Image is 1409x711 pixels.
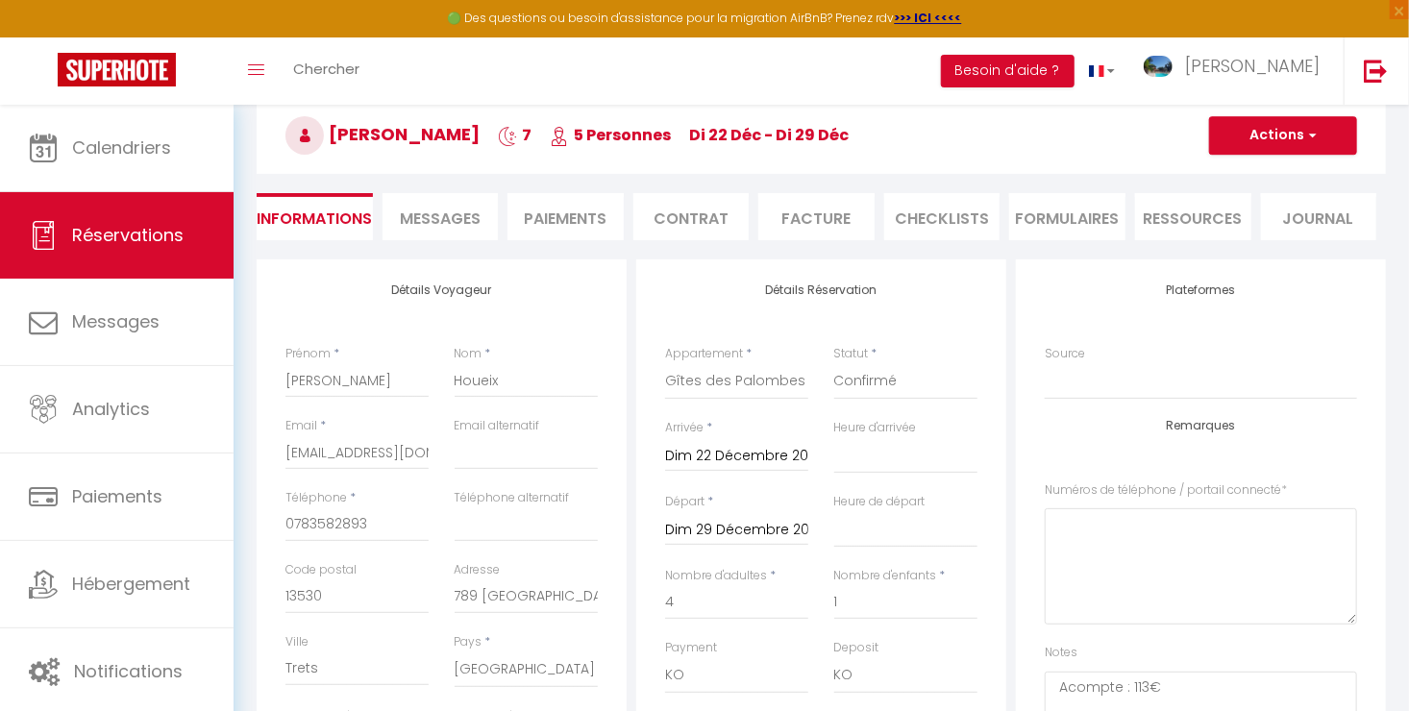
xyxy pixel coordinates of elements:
label: Pays [455,633,482,651]
img: logout [1364,59,1388,83]
button: Besoin d'aide ? [941,55,1075,87]
span: Calendriers [72,135,171,159]
label: Email alternatif [455,417,540,435]
a: >>> ICI <<<< [895,10,962,26]
span: Hébergement [72,572,190,596]
label: Deposit [834,639,879,657]
label: Nombre d'enfants [834,567,937,585]
a: ... [PERSON_NAME] [1129,37,1344,105]
label: Téléphone [285,489,347,507]
span: di 22 Déc - di 29 Déc [689,124,849,146]
h4: Détails Voyageur [285,283,598,297]
label: Email [285,417,317,435]
li: Ressources [1135,193,1251,240]
label: Arrivée [665,419,704,437]
img: Super Booking [58,53,176,86]
label: Numéros de téléphone / portail connecté [1045,481,1287,500]
li: Paiements [507,193,624,240]
label: Prénom [285,345,331,363]
span: Notifications [74,659,183,683]
li: Contrat [633,193,750,240]
h4: Remarques [1045,419,1357,432]
span: 7 [498,124,531,146]
li: CHECKLISTS [884,193,1001,240]
label: Ville [285,633,309,651]
span: [PERSON_NAME] [1185,54,1320,78]
span: Paiements [72,484,162,508]
a: Chercher [279,37,374,105]
label: Adresse [455,561,501,579]
h4: Plateformes [1045,283,1357,297]
label: Départ [665,493,704,511]
label: Téléphone alternatif [455,489,570,507]
span: Messages [400,208,481,230]
h4: Détails Réservation [665,283,977,297]
span: Messages [72,309,160,333]
span: Réservations [72,223,184,247]
label: Heure de départ [834,493,926,511]
span: Chercher [293,59,359,79]
span: Analytics [72,397,150,421]
button: Actions [1209,116,1357,155]
label: Statut [834,345,869,363]
span: [PERSON_NAME] [285,122,480,146]
label: Nom [455,345,482,363]
li: Informations [257,193,373,240]
img: ... [1144,56,1173,78]
label: Source [1045,345,1085,363]
label: Payment [665,639,717,657]
li: Journal [1261,193,1377,240]
li: FORMULAIRES [1009,193,1125,240]
li: Facture [758,193,875,240]
label: Nombre d'adultes [665,567,767,585]
label: Notes [1045,644,1077,662]
label: Appartement [665,345,743,363]
span: 5 Personnes [550,124,671,146]
label: Code postal [285,561,357,579]
label: Heure d'arrivée [834,419,917,437]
